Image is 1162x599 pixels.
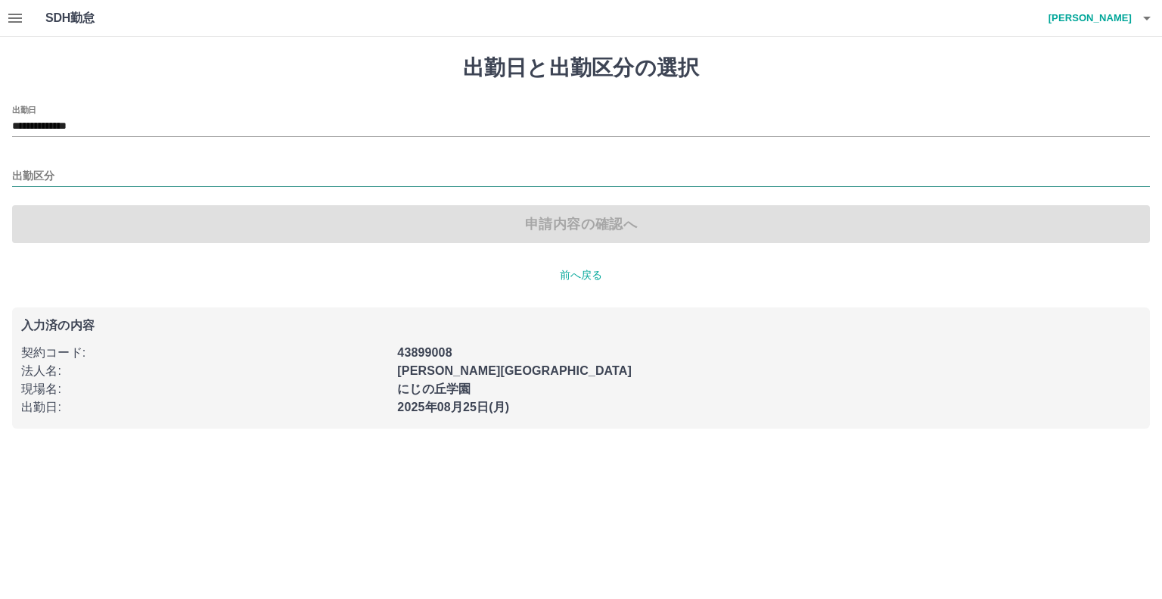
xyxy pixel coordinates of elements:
b: [PERSON_NAME][GEOGRAPHIC_DATA] [397,364,632,377]
p: 入力済の内容 [21,320,1141,332]
p: 契約コード : [21,344,388,362]
p: 出勤日 : [21,398,388,416]
p: 現場名 : [21,380,388,398]
h1: 出勤日と出勤区分の選択 [12,55,1150,81]
b: 43899008 [397,346,452,359]
label: 出勤日 [12,104,36,115]
b: 2025年08月25日(月) [397,401,509,413]
p: 法人名 : [21,362,388,380]
b: にじの丘学園 [397,382,471,395]
p: 前へ戻る [12,267,1150,283]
